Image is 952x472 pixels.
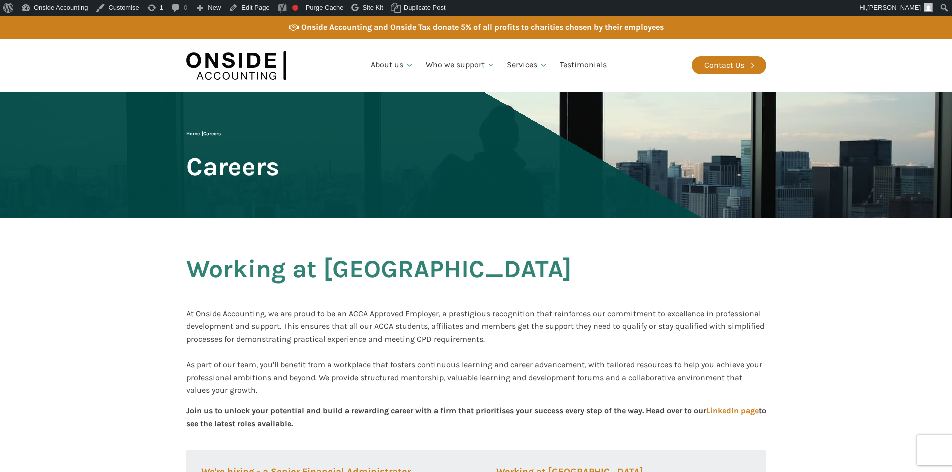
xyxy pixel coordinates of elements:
div: Join us to unlock your potential and build a rewarding career with a firm that prioritises your s... [186,404,766,430]
div: At Onside Accounting, we are proud to be an ACCA Approved Employer, a prestigious recognition tha... [186,307,766,397]
span: [PERSON_NAME] [867,4,921,11]
a: Who we support [420,48,501,82]
a: Home [186,131,200,137]
a: Services [501,48,554,82]
a: Testimonials [554,48,613,82]
span: | [186,131,221,137]
a: LinkedIn page [706,406,759,415]
a: About us [365,48,420,82]
span: Site Kit [363,4,383,11]
span: Careers [186,153,279,180]
div: Onside Accounting and Onside Tax donate 5% of all profits to charities chosen by their employees [301,21,664,34]
h2: Working at [GEOGRAPHIC_DATA] [186,255,572,307]
div: Focus keyphrase not set [292,5,298,11]
div: Contact Us [704,59,744,72]
a: Contact Us [692,56,766,74]
span: Careers [203,131,221,137]
img: Onside Accounting [186,46,286,85]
